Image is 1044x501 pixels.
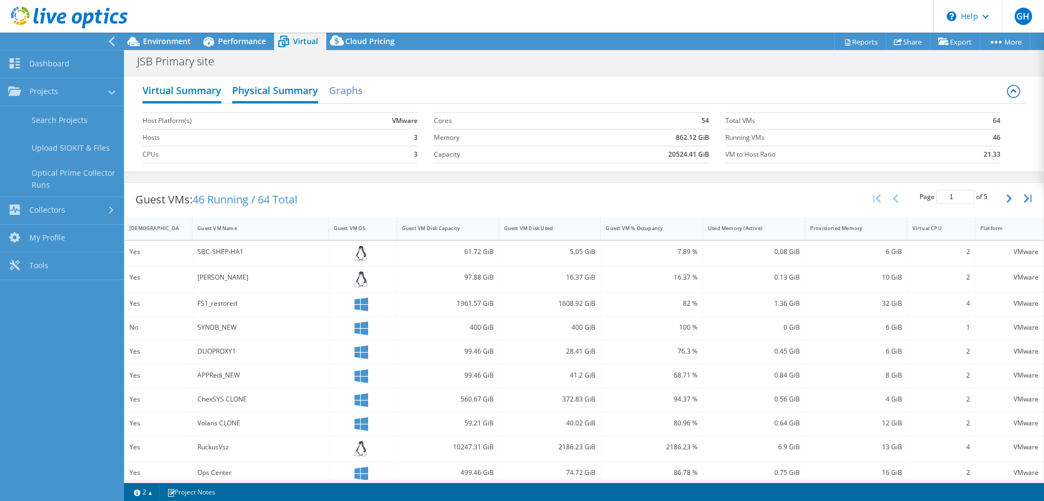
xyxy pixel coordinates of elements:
[980,467,1039,479] div: VMware
[434,149,554,160] label: Capacity
[345,36,395,46] span: Cloud Pricing
[980,441,1039,453] div: VMware
[810,246,902,258] div: 6 GiB
[606,369,698,381] div: 68.71 %
[129,321,187,333] div: No
[159,485,223,499] a: Project Notes
[129,298,187,310] div: Yes
[810,467,902,479] div: 16 GiB
[947,11,956,21] svg: \n
[125,183,308,217] div: Guest VMs:
[129,271,187,283] div: Yes
[197,298,323,310] div: FS1_restored
[197,321,323,333] div: SYNDB_NEW
[708,467,800,479] div: 0.75 GiB
[129,246,187,258] div: Yes
[197,467,323,479] div: Ops Center
[810,393,902,405] div: 4 GiB
[984,149,1000,160] b: 21.33
[980,271,1039,283] div: VMware
[434,115,554,126] label: Cores
[402,417,494,429] div: 59.21 GiB
[126,485,160,499] a: 2
[504,321,596,333] div: 400 GiB
[725,132,936,143] label: Running VMs
[708,246,800,258] div: 0.08 GiB
[129,345,187,357] div: Yes
[402,393,494,405] div: 560.67 GiB
[414,149,418,160] b: 3
[504,467,596,479] div: 74.72 GiB
[708,298,800,310] div: 1.36 GiB
[708,321,800,333] div: 0 GiB
[980,225,1026,232] div: Platform
[980,369,1039,381] div: VMware
[810,441,902,453] div: 13 GiB
[402,298,494,310] div: 1961.57 GiB
[834,33,886,50] a: Reports
[129,441,187,453] div: Yes
[606,271,698,283] div: 16.37 %
[293,36,318,46] span: Virtual
[197,345,323,357] div: DUOPROXY1
[912,225,957,232] div: Virtual CPU
[232,79,318,103] h2: Physical Summary
[984,192,987,201] span: 5
[668,149,709,160] b: 20524.41 GiB
[810,417,902,429] div: 12 GiB
[912,345,970,357] div: 2
[606,467,698,479] div: 86.78 %
[993,115,1000,126] b: 64
[980,417,1039,429] div: VMware
[142,149,330,160] label: CPUs
[912,321,970,333] div: 1
[434,132,554,143] label: Memory
[708,225,787,232] div: Used Memory (Active)
[708,345,800,357] div: 0.45 GiB
[504,298,596,310] div: 1608.92 GiB
[912,441,970,453] div: 4
[142,79,221,103] h2: Virtual Summary
[980,298,1039,310] div: VMware
[606,298,698,310] div: 82 %
[402,345,494,357] div: 99.46 GiB
[701,115,709,126] b: 54
[504,417,596,429] div: 40.02 GiB
[197,271,323,283] div: [PERSON_NAME]
[912,467,970,479] div: 2
[504,246,596,258] div: 5.05 GiB
[504,369,596,381] div: 41.2 GiB
[912,298,970,310] div: 4
[129,467,187,479] div: Yes
[402,225,481,232] div: Guest VM Disk Capacity
[919,190,987,204] span: Page of
[708,369,800,381] div: 0.84 GiB
[810,271,902,283] div: 10 GiB
[810,225,889,232] div: Provisioned Memory
[504,345,596,357] div: 28.41 GiB
[708,441,800,453] div: 6.9 GiB
[606,246,698,258] div: 7.89 %
[912,271,970,283] div: 2
[606,321,698,333] div: 100 %
[142,132,330,143] label: Hosts
[606,345,698,357] div: 76.3 %
[143,36,191,46] span: Environment
[606,441,698,453] div: 2186.23 %
[129,393,187,405] div: Yes
[980,393,1039,405] div: VMware
[606,225,685,232] div: Guest VM % Occupancy
[334,225,378,232] div: Guest VM OS
[132,55,231,67] h1: JSB Primary site
[810,369,902,381] div: 8 GiB
[980,321,1039,333] div: VMware
[197,369,323,381] div: APPRedi_NEW
[504,393,596,405] div: 372.83 GiB
[606,393,698,405] div: 94.37 %
[980,246,1039,258] div: VMware
[993,132,1000,143] b: 46
[708,393,800,405] div: 0.56 GiB
[197,441,323,453] div: RuckusVsz
[606,417,698,429] div: 80.96 %
[725,149,936,160] label: VM to Host Ratio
